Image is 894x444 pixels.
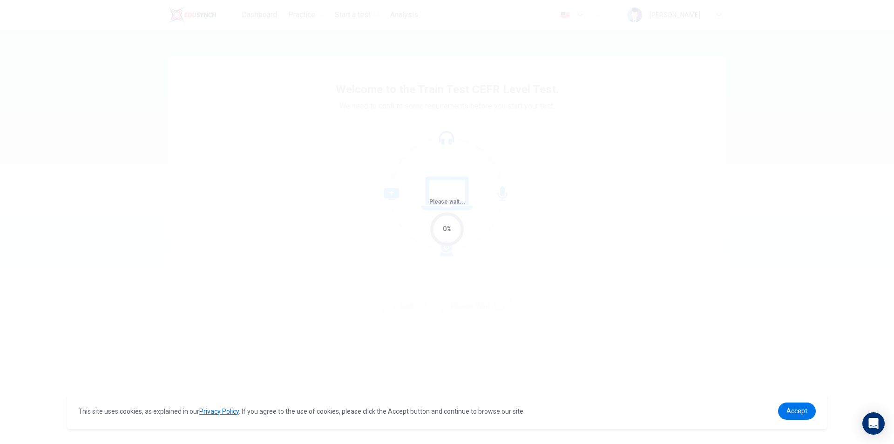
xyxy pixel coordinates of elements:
[429,198,465,205] span: Please wait...
[778,403,816,420] a: dismiss cookie message
[67,393,827,429] div: cookieconsent
[78,408,525,415] span: This site uses cookies, as explained in our . If you agree to the use of cookies, please click th...
[786,407,807,415] span: Accept
[862,412,885,435] div: Open Intercom Messenger
[443,224,452,234] div: 0%
[199,408,239,415] a: Privacy Policy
